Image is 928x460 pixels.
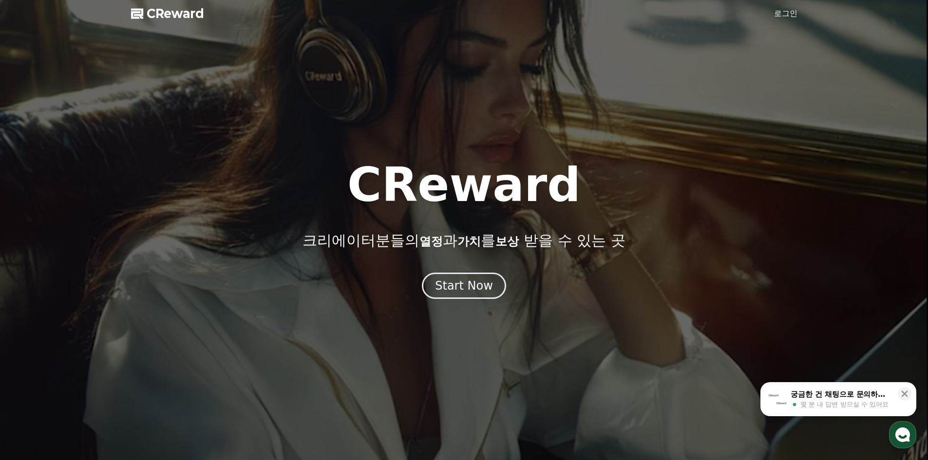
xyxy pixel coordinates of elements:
[419,235,443,248] span: 열정
[422,273,506,299] button: Start Now
[774,8,797,19] a: 로그인
[147,6,204,21] span: CReward
[457,235,481,248] span: 가치
[422,282,506,292] a: Start Now
[131,6,204,21] a: CReward
[495,235,519,248] span: 보상
[435,278,493,294] div: Start Now
[303,232,625,249] p: 크리에이터분들의 과 를 받을 수 있는 곳
[347,162,581,208] h1: CReward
